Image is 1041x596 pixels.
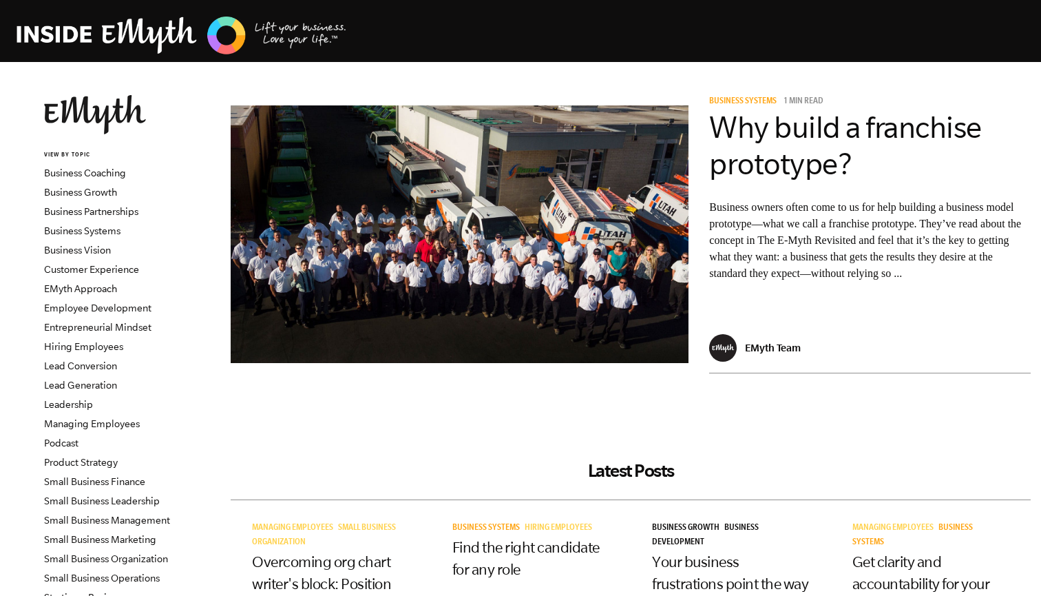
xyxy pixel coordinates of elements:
[709,110,982,181] a: Why build a franchise prototype?
[44,573,160,584] a: Small Business Operations
[44,380,117,391] a: Lead Generation
[44,322,151,333] a: Entrepreneurial Mindset
[231,105,688,363] img: business model prototype
[525,524,592,533] span: Hiring Employees
[44,225,120,236] a: Business Systems
[709,97,781,107] a: Business Systems
[44,95,146,134] img: EMyth
[44,399,93,410] a: Leadership
[525,524,597,533] a: Hiring Employees
[972,530,1041,596] iframe: Chat Widget
[44,206,138,217] a: Business Partnerships
[709,97,777,107] span: Business Systems
[652,524,719,533] span: Business Growth
[44,245,111,256] a: Business Vision
[44,264,139,275] a: Customer Experience
[44,418,140,429] a: Managing Employees
[44,341,123,352] a: Hiring Employees
[252,524,338,533] a: Managing Employees
[17,14,347,56] img: EMyth Business Coaching
[252,524,333,533] span: Managing Employees
[709,334,737,362] img: EMyth Team - EMyth
[44,302,151,314] a: Employee Development
[452,524,525,533] a: Business Systems
[709,199,1031,282] p: Business owners often come to us for help building a business model prototype—what we call a fran...
[231,460,1031,481] h2: Latest Posts
[652,524,724,533] a: Business Growth
[44,438,78,449] a: Podcast
[44,553,168,564] a: Small Business Organization
[44,360,117,371] a: Lead Conversion
[452,539,600,577] a: Find the right candidate for any role
[44,476,145,487] a: Small Business Finance
[44,515,170,526] a: Small Business Management
[452,524,520,533] span: Business Systems
[44,283,117,294] a: EMyth Approach
[44,495,160,506] a: Small Business Leadership
[784,97,823,107] p: 1 min read
[852,524,934,533] span: Managing Employees
[852,524,973,548] a: Business Systems
[44,457,118,468] a: Product Strategy
[44,167,126,178] a: Business Coaching
[745,342,801,353] p: EMyth Team
[44,151,210,160] h6: VIEW BY TOPIC
[44,187,117,198] a: Business Growth
[852,524,938,533] a: Managing Employees
[44,534,156,545] a: Small Business Marketing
